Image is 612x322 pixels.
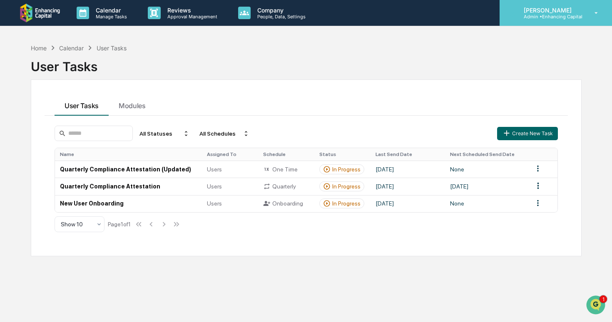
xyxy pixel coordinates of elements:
img: 1746055101610-c473b297-6a78-478c-a979-82029cc54cd1 [8,64,23,79]
th: Assigned To [202,148,258,161]
p: Reviews [161,7,221,14]
td: New User Onboarding [55,195,202,212]
div: 🔎 [8,187,15,193]
a: 🔎Data Lookup [5,183,56,198]
img: 8933085812038_c878075ebb4cc5468115_72.jpg [17,64,32,79]
td: [DATE] [371,161,445,178]
button: Create New Task [497,127,558,140]
th: Last Send Date [371,148,445,161]
p: Manage Tasks [89,14,131,20]
div: All Schedules [196,127,253,140]
div: User Tasks [31,52,582,74]
div: 🗄️ [60,171,67,178]
span: [DATE] [74,113,91,120]
p: [PERSON_NAME] [517,7,582,14]
span: [PERSON_NAME] [26,136,67,142]
div: Past conversations [8,92,56,99]
a: 🖐️Preclearance [5,167,57,182]
img: Cece Ferraez [8,128,22,141]
div: Quarterly [263,183,309,190]
a: 🗄️Attestations [57,167,107,182]
p: Admin • Enhancing Capital [517,14,582,20]
p: Company [251,7,310,14]
span: • [69,136,72,142]
p: Approval Management [161,14,221,20]
div: User Tasks [97,45,127,52]
div: All Statuses [136,127,193,140]
button: User Tasks [55,93,109,116]
span: • [69,113,72,120]
img: logo [20,3,60,23]
a: Powered byPylon [59,206,101,213]
iframe: Open customer support [585,295,608,317]
div: We're available if you need us! [37,72,114,79]
span: Pylon [83,206,101,213]
div: One Time [263,166,309,173]
div: Start new chat [37,64,137,72]
td: [DATE] [445,178,528,195]
th: Name [55,148,202,161]
div: Calendar [59,45,84,52]
span: Attestations [69,170,103,178]
div: In Progress [332,200,361,207]
button: Modules [109,93,156,116]
span: Data Lookup [17,186,52,194]
div: Onboarding [263,200,309,207]
th: Status [314,148,371,161]
td: [DATE] [371,178,445,195]
span: [PERSON_NAME] [26,113,67,120]
div: Page 1 of 1 [108,221,131,228]
p: How can we help? [8,17,152,31]
p: People, Data, Settings [251,14,310,20]
td: Quarterly Compliance Attestation (Updated) [55,161,202,178]
div: In Progress [332,183,361,190]
div: 🖐️ [8,171,15,178]
th: Schedule [258,148,314,161]
span: Preclearance [17,170,54,178]
div: In Progress [332,166,361,173]
span: [DATE] [74,136,91,142]
span: Users [207,200,222,207]
td: None [445,161,528,178]
button: Start new chat [142,66,152,76]
td: [DATE] [371,195,445,212]
div: Home [31,45,47,52]
img: 1746055101610-c473b297-6a78-478c-a979-82029cc54cd1 [17,114,23,120]
span: Users [207,166,222,173]
th: Next Scheduled Send Date [445,148,528,161]
button: See all [129,91,152,101]
img: Jack Rasmussen [8,105,22,119]
td: Quarterly Compliance Attestation [55,178,202,195]
td: None [445,195,528,212]
span: Users [207,183,222,190]
p: Calendar [89,7,131,14]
